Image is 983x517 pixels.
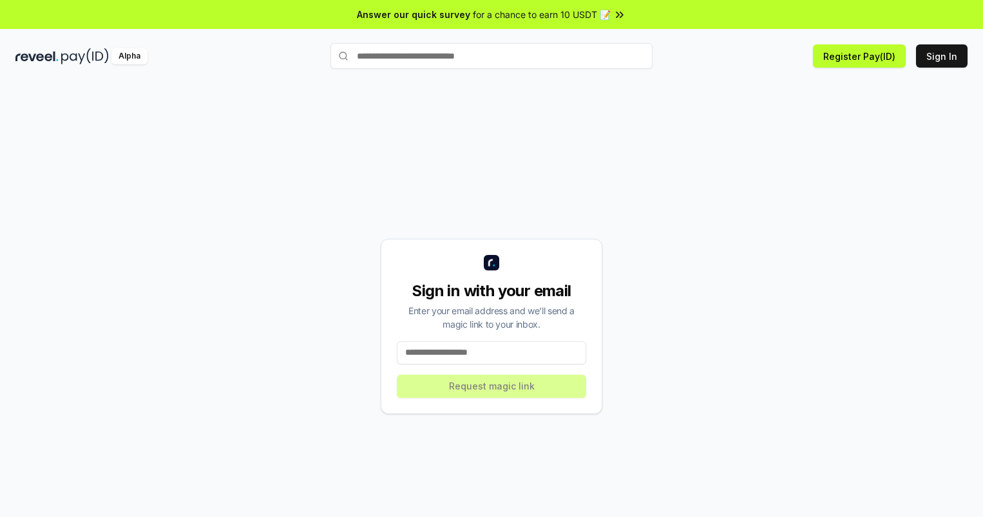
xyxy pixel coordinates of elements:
button: Register Pay(ID) [813,44,906,68]
span: Answer our quick survey [357,8,470,21]
button: Sign In [916,44,968,68]
div: Sign in with your email [397,281,586,301]
img: logo_small [484,255,499,270]
img: pay_id [61,48,109,64]
img: reveel_dark [15,48,59,64]
span: for a chance to earn 10 USDT 📝 [473,8,611,21]
div: Alpha [111,48,148,64]
div: Enter your email address and we’ll send a magic link to your inbox. [397,304,586,331]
